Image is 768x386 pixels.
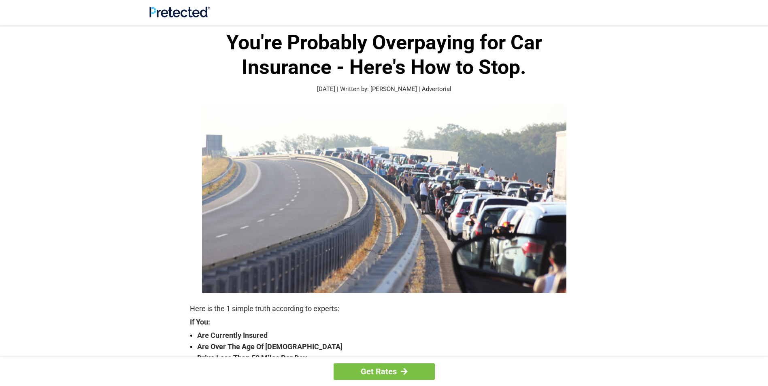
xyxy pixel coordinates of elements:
p: Here is the 1 simple truth according to experts: [190,303,579,314]
strong: Are Over The Age Of [DEMOGRAPHIC_DATA] [197,341,579,352]
strong: If You: [190,318,579,326]
strong: Are Currently Insured [197,330,579,341]
p: [DATE] | Written by: [PERSON_NAME] | Advertorial [190,85,579,94]
strong: Drive Less Than 50 Miles Per Day [197,352,579,364]
h1: You're Probably Overpaying for Car Insurance - Here's How to Stop. [190,30,579,80]
a: Get Rates [334,363,435,380]
a: Site Logo [149,11,210,19]
img: Site Logo [149,6,210,17]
